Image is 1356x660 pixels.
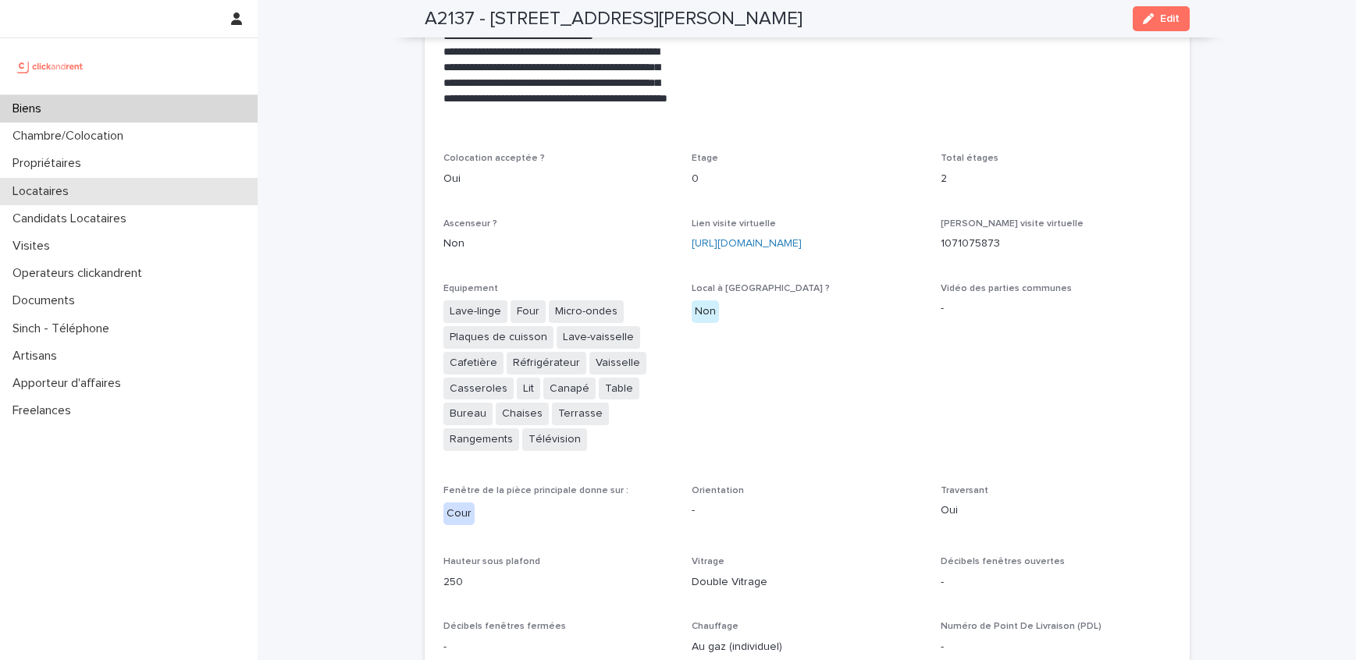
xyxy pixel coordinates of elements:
p: Chambre/Colocation [6,129,136,144]
span: Décibels fenêtres fermées [443,622,566,631]
a: [URL][DOMAIN_NAME] [692,238,802,249]
p: Oui [941,502,1171,519]
span: Etage [692,154,718,163]
p: Visites [6,239,62,254]
span: Décibels fenêtres ouvertes [941,557,1065,566]
p: Oui [443,171,674,187]
p: Propriétaires [6,156,94,171]
p: 2 [941,171,1171,187]
span: Lit [517,378,540,400]
span: Rangements [443,428,519,451]
p: - [941,300,1171,317]
span: [PERSON_NAME] visite virtuelle [941,219,1084,229]
p: Biens [6,101,54,116]
div: Cour [443,502,475,525]
p: Locataires [6,184,81,199]
span: Local à [GEOGRAPHIC_DATA] ? [692,284,830,293]
img: UCB0brd3T0yccxBKYDjQ [12,51,88,82]
p: - [692,502,922,519]
span: Orientation [692,486,744,495]
span: Hauteur sous plafond [443,557,540,566]
p: Artisans [6,349,69,364]
p: Apporteur d'affaires [6,376,133,391]
span: Chaises [496,403,549,425]
span: Chauffage [692,622,739,631]
p: 1071075873 [941,236,1171,252]
span: Ascenseur ? [443,219,497,229]
p: Candidats Locataires [6,211,139,226]
span: Micro-ondes [549,300,624,323]
span: Edit [1160,13,1180,24]
p: - [443,639,674,655]
p: - [941,574,1171,591]
p: - [941,639,1171,655]
span: Total étages [941,154,998,163]
span: Télévision [522,428,587,451]
p: Freelances [6,403,84,418]
span: Casseroles [443,378,514,400]
span: Cafetière [443,352,504,374]
span: Equipement [443,284,498,293]
span: Numéro de Point De Livraison (PDL) [941,622,1102,631]
p: Documents [6,293,87,308]
span: Traversant [941,486,988,495]
p: 0 [692,171,922,187]
span: Fenêtre de la pièce principale donne sur : [443,486,628,495]
span: Four [511,300,546,323]
span: Vitrage [692,557,724,566]
p: Double Vitrage [692,574,922,591]
span: Réfrigérateur [507,352,586,374]
p: Sinch - Téléphone [6,321,122,336]
span: Lave-vaisselle [557,326,640,349]
span: Terrasse [552,403,609,425]
p: Au gaz (individuel) [692,639,922,655]
span: Canapé [543,378,596,400]
p: 250 [443,574,674,591]
p: Operateurs clickandrent [6,266,155,281]
span: Plaques de cuisson [443,326,553,349]
p: Non [443,236,674,252]
button: Edit [1133,6,1190,31]
span: Lave-linge [443,300,507,323]
span: Vaisselle [589,352,646,374]
span: Table [599,378,639,400]
div: Non [692,300,719,323]
span: Bureau [443,403,493,425]
span: Lien visite virtuelle [692,219,776,229]
span: Vidéo des parties communes [941,284,1072,293]
h2: A2137 - [STREET_ADDRESS][PERSON_NAME] [425,8,803,30]
span: Colocation acceptée ? [443,154,545,163]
